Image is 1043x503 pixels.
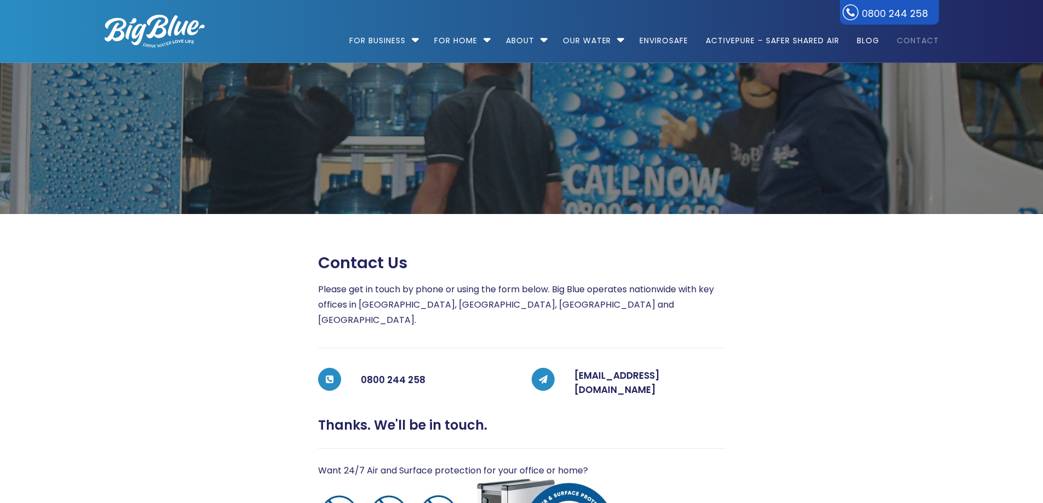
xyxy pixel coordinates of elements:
span: Contact us [318,253,407,273]
p: Please get in touch by phone or using the form below. Big Blue operates nationwide with key offic... [318,282,725,328]
a: [EMAIL_ADDRESS][DOMAIN_NAME] [574,369,660,396]
h5: 0800 244 258 [361,369,512,391]
h3: Thanks. We'll be in touch. [318,418,725,433]
img: logo [105,15,205,48]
